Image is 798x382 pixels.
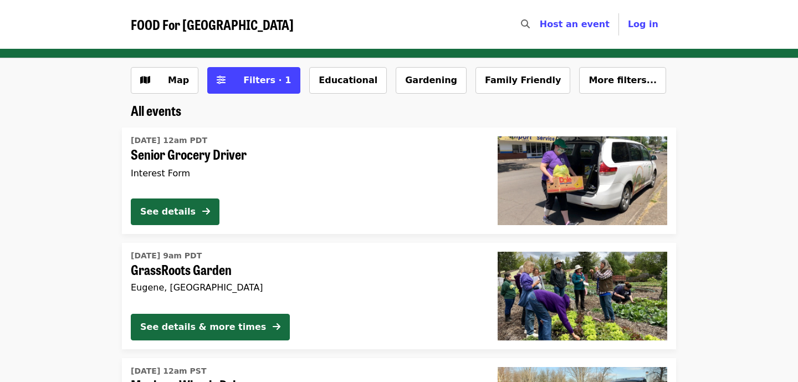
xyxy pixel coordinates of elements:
button: Educational [309,67,387,94]
span: Interest Form [131,168,190,179]
span: Log in [628,19,658,29]
time: [DATE] 12am PST [131,365,206,377]
i: search icon [521,19,530,29]
span: More filters... [589,75,657,85]
a: See details for "GrassRoots Garden" [122,243,676,349]
span: Senior Grocery Driver [131,146,480,162]
i: arrow-right icon [202,206,210,217]
button: Log in [619,13,667,35]
a: See details for "Senior Grocery Driver" [122,128,676,234]
button: See details [131,198,219,225]
img: Senior Grocery Driver organized by FOOD For Lane County [498,136,667,225]
div: See details [140,205,196,218]
span: Filters · 1 [243,75,291,85]
a: Host an event [540,19,610,29]
button: More filters... [579,67,666,94]
button: See details & more times [131,314,290,340]
time: [DATE] 12am PDT [131,135,207,146]
input: Search [536,11,545,38]
div: Eugene, [GEOGRAPHIC_DATA] [131,282,480,293]
button: Show map view [131,67,198,94]
img: GrassRoots Garden organized by FOOD For Lane County [498,252,667,340]
a: FOOD For [GEOGRAPHIC_DATA] [131,17,294,33]
span: FOOD For [GEOGRAPHIC_DATA] [131,14,294,34]
i: arrow-right icon [273,322,280,332]
div: See details & more times [140,320,266,334]
button: Gardening [396,67,467,94]
i: map icon [140,75,150,85]
time: [DATE] 9am PDT [131,250,202,262]
span: All events [131,100,181,120]
button: Filters (1 selected) [207,67,300,94]
span: GrassRoots Garden [131,262,480,278]
span: Map [168,75,189,85]
i: sliders-h icon [217,75,226,85]
button: Family Friendly [475,67,570,94]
